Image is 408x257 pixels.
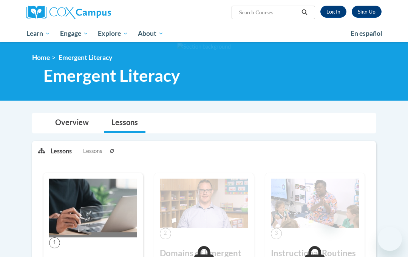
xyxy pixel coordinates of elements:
a: Home [32,54,50,61]
a: Lessons [104,113,145,133]
p: Lessons [51,147,72,155]
img: Course Image [271,179,359,228]
span: Emergent Literacy [59,54,112,61]
a: En español [346,26,387,41]
a: About [133,25,168,42]
iframe: Close message [323,209,338,224]
img: Course Image [49,179,137,237]
span: Emergent Literacy [43,66,180,86]
span: 1 [49,237,60,248]
span: Lessons [83,147,102,155]
a: Explore [93,25,133,42]
a: Register [352,6,382,18]
button: Search [299,8,310,17]
span: 2 [160,228,171,239]
span: Explore [98,29,128,38]
span: En español [351,29,382,37]
a: Overview [48,113,96,133]
a: Log In [320,6,346,18]
span: About [138,29,164,38]
a: Cox Campus [26,6,137,19]
input: Search Courses [238,8,299,17]
img: Course Image [160,179,248,228]
div: Main menu [21,25,387,42]
span: Engage [60,29,88,38]
a: Engage [55,25,93,42]
a: Learn [22,25,55,42]
img: Section background [177,43,231,51]
span: 3 [271,228,282,239]
iframe: Button to launch messaging window [378,227,402,251]
span: Learn [26,29,50,38]
img: Cox Campus [26,6,111,19]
